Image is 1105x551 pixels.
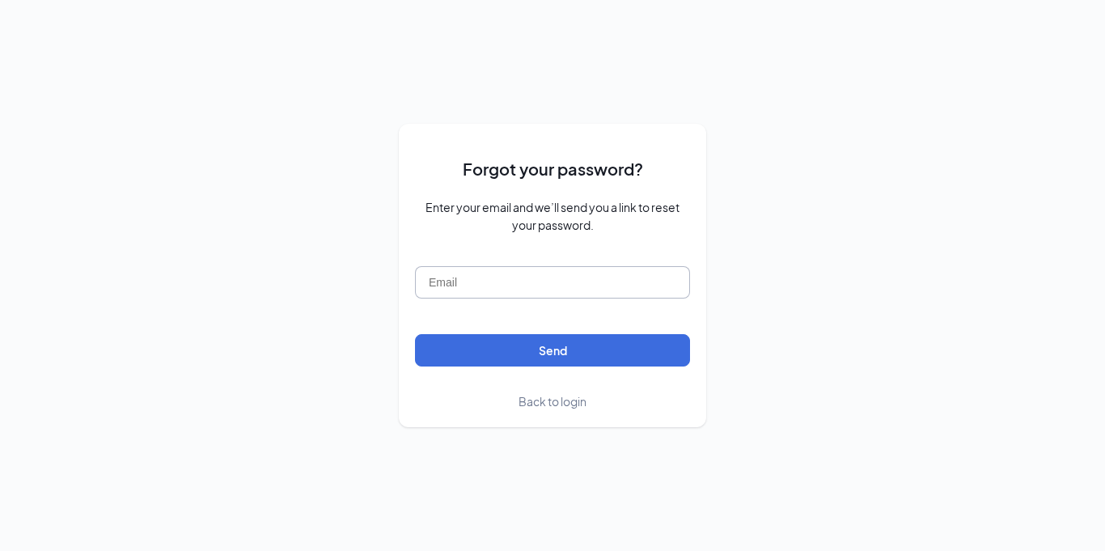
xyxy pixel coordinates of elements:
span: Enter your email and we’ll send you a link to reset your password. [415,198,690,234]
button: Send [415,334,690,367]
input: Email [415,266,690,299]
a: Back to login [519,392,586,411]
span: Forgot your password? [463,156,643,181]
span: Back to login [519,394,586,409]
